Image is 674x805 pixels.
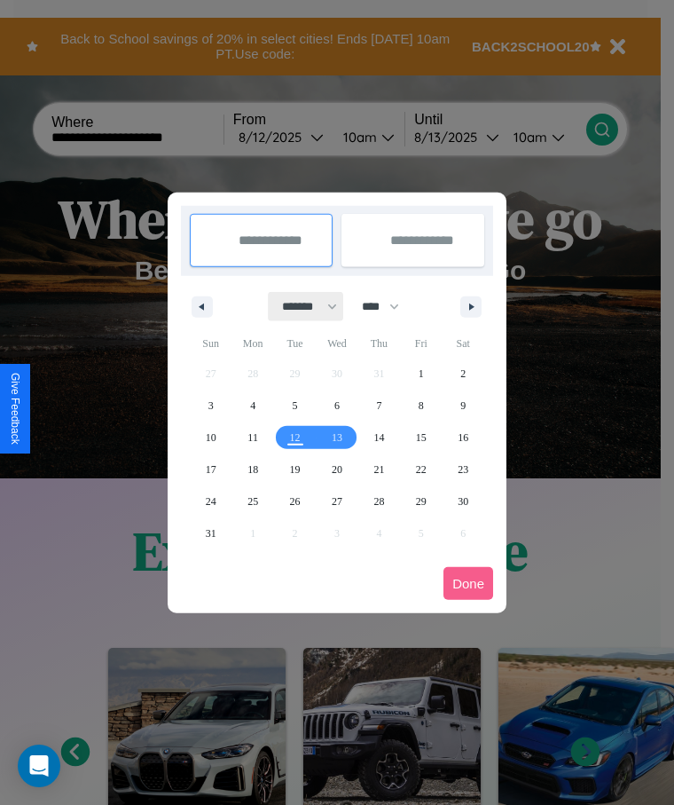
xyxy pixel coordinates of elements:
button: 18 [231,454,273,485]
span: 3 [208,390,214,422]
button: 6 [316,390,357,422]
button: 29 [400,485,442,517]
span: 20 [332,454,342,485]
span: 2 [460,358,466,390]
button: 5 [274,390,316,422]
button: 25 [231,485,273,517]
button: 20 [316,454,357,485]
button: 17 [190,454,231,485]
div: Open Intercom Messenger [18,745,60,787]
span: 4 [250,390,255,422]
button: 12 [274,422,316,454]
button: 21 [358,454,400,485]
span: 30 [458,485,468,517]
span: Wed [316,329,357,358]
span: 29 [416,485,427,517]
button: Done [443,567,493,600]
span: 28 [373,485,384,517]
span: Sat [443,329,484,358]
span: 25 [247,485,258,517]
button: 16 [443,422,484,454]
span: 24 [206,485,216,517]
span: 11 [247,422,258,454]
button: 24 [190,485,231,517]
span: Tue [274,329,316,358]
span: 18 [247,454,258,485]
button: 4 [231,390,273,422]
span: 21 [373,454,384,485]
span: Fri [400,329,442,358]
span: 14 [373,422,384,454]
span: 15 [416,422,427,454]
button: 2 [443,358,484,390]
span: 8 [419,390,424,422]
span: 9 [460,390,466,422]
button: 7 [358,390,400,422]
span: 26 [290,485,301,517]
span: 12 [290,422,301,454]
button: 31 [190,517,231,549]
span: 27 [332,485,342,517]
button: 11 [231,422,273,454]
span: 10 [206,422,216,454]
button: 9 [443,390,484,422]
span: 5 [293,390,298,422]
button: 26 [274,485,316,517]
button: 30 [443,485,484,517]
button: 3 [190,390,231,422]
span: 13 [332,422,342,454]
span: 19 [290,454,301,485]
button: 8 [400,390,442,422]
span: Thu [358,329,400,358]
button: 1 [400,358,442,390]
span: Sun [190,329,231,358]
span: 6 [334,390,340,422]
button: 10 [190,422,231,454]
span: Mon [231,329,273,358]
span: 7 [376,390,381,422]
span: 1 [419,358,424,390]
button: 19 [274,454,316,485]
button: 13 [316,422,357,454]
button: 23 [443,454,484,485]
button: 28 [358,485,400,517]
span: 23 [458,454,468,485]
div: Give Feedback [9,373,21,445]
button: 15 [400,422,442,454]
button: 27 [316,485,357,517]
button: 14 [358,422,400,454]
button: 22 [400,454,442,485]
span: 17 [206,454,216,485]
span: 31 [206,517,216,549]
span: 16 [458,422,468,454]
span: 22 [416,454,427,485]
